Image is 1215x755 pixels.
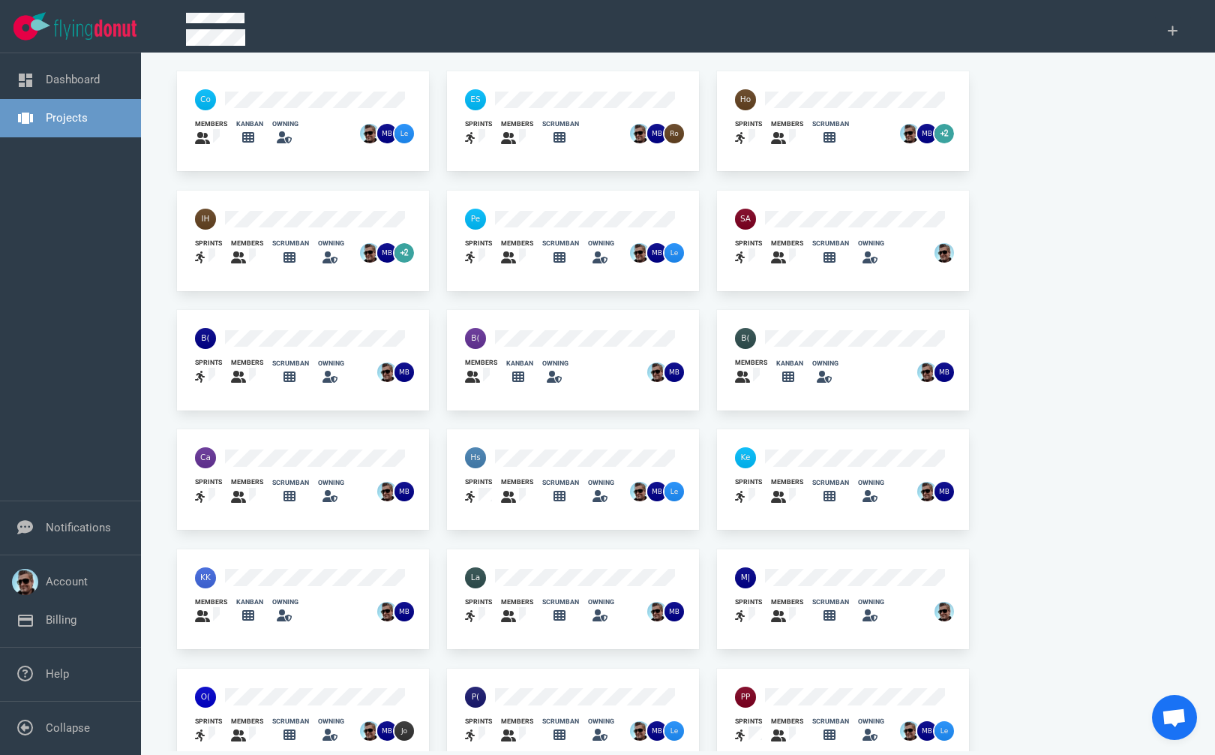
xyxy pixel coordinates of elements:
[231,358,263,387] a: members
[664,362,684,382] img: 26
[664,482,684,501] img: 26
[771,119,803,148] a: members
[917,721,937,741] img: 26
[377,482,397,501] img: 26
[195,597,227,626] a: members
[195,358,222,387] a: sprints
[647,482,667,501] img: 26
[318,478,344,488] div: owning
[195,687,216,708] img: 40
[231,717,263,745] a: members
[934,243,954,263] img: 26
[858,597,884,607] div: owning
[400,248,408,257] text: +2
[664,124,684,143] img: 26
[771,239,803,248] div: members
[735,567,756,588] img: 40
[501,717,533,726] div: members
[46,613,76,627] a: Billing
[272,359,309,368] div: scrumban
[231,239,263,248] div: members
[771,477,803,487] div: members
[318,717,344,726] div: owning
[465,358,497,387] a: members
[501,239,533,267] a: members
[771,597,803,626] a: members
[542,478,579,488] div: scrumban
[940,129,948,137] text: +2
[231,239,263,267] a: members
[501,717,533,745] a: members
[465,358,497,368] div: members
[46,575,88,588] a: Account
[735,447,756,468] img: 40
[231,477,263,487] div: members
[735,328,756,349] img: 40
[236,597,263,607] div: kanban
[735,717,762,745] a: sprints
[465,717,492,745] a: sprints
[318,239,344,248] div: owning
[771,239,803,267] a: members
[542,597,579,607] div: scrumban
[1152,695,1197,740] a: Open de chat
[501,477,533,487] div: members
[812,239,849,248] div: scrumban
[318,359,344,368] div: owning
[735,239,762,267] a: sprints
[465,447,486,468] img: 40
[771,597,803,607] div: members
[900,721,919,741] img: 26
[360,243,379,263] img: 26
[272,478,309,488] div: scrumban
[934,721,954,741] img: 26
[630,721,649,741] img: 26
[465,717,492,726] div: sprints
[735,89,756,110] img: 40
[647,602,667,621] img: 26
[542,359,568,368] div: owning
[394,721,414,741] img: 26
[647,243,667,263] img: 26
[272,239,309,248] div: scrumban
[771,119,803,129] div: members
[195,119,227,148] a: members
[934,602,954,621] img: 26
[46,721,90,735] a: Collapse
[377,362,397,382] img: 26
[735,717,762,726] div: sprints
[231,477,263,506] a: members
[917,482,937,501] img: 26
[934,362,954,382] img: 26
[394,362,414,382] img: 26
[272,717,309,726] div: scrumban
[501,477,533,506] a: members
[501,597,533,607] div: members
[735,119,762,148] a: sprints
[735,597,762,626] a: sprints
[54,20,136,40] img: Flying Donut text logo
[542,239,579,248] div: scrumban
[46,111,88,125] a: Projects
[812,478,849,488] div: scrumban
[377,721,397,741] img: 26
[900,124,919,143] img: 26
[46,73,100,86] a: Dashboard
[812,119,849,129] div: scrumban
[394,124,414,143] img: 26
[501,597,533,626] a: members
[465,89,486,110] img: 40
[735,477,762,487] div: sprints
[647,721,667,741] img: 26
[735,687,756,708] img: 40
[501,119,533,148] a: members
[272,119,298,129] div: owning
[465,597,492,607] div: sprints
[195,239,222,267] a: sprints
[465,239,492,267] a: sprints
[195,119,227,129] div: members
[272,597,298,607] div: owning
[812,359,838,368] div: owning
[664,721,684,741] img: 26
[647,124,667,143] img: 26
